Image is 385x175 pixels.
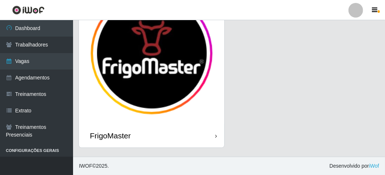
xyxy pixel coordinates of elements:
span: IWOF [79,163,92,169]
img: CoreUI Logo [12,5,45,15]
span: Desenvolvido por [329,162,379,170]
a: iWof [369,163,379,169]
span: © 2025 . [79,162,109,170]
div: FrigoMaster [90,131,131,140]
